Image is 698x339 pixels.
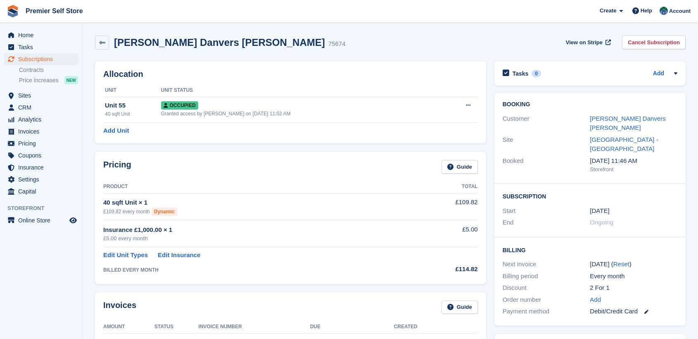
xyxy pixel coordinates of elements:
a: menu [4,162,78,173]
a: Preview store [68,215,78,225]
div: Every month [590,272,677,281]
img: stora-icon-8386f47178a22dfd0bd8f6a31ec36ba5ce8667c1dd55bd0f319d3a0aa187defe.svg [7,5,19,17]
a: Cancel Subscription [622,36,686,49]
span: Capital [18,186,68,197]
span: Help [641,7,652,15]
a: Edit Unit Types [103,251,148,260]
span: Insurance [18,162,68,173]
th: Status [154,320,199,334]
div: 75674 [328,39,346,49]
th: Total [408,180,478,193]
span: Subscriptions [18,53,68,65]
span: Online Store [18,215,68,226]
div: BILLED EVERY MONTH [103,266,408,274]
a: menu [4,174,78,185]
a: Add Unit [103,126,129,136]
span: View on Stripe [566,38,603,47]
span: Pricing [18,138,68,149]
div: 0 [532,70,541,77]
th: Invoice Number [198,320,310,334]
div: [DATE] 11:46 AM [590,156,677,166]
h2: Booking [503,101,677,108]
h2: Tasks [513,70,529,77]
th: Due [310,320,394,334]
span: Account [669,7,691,15]
span: Create [600,7,616,15]
div: NEW [64,76,78,84]
time: 2025-03-09 01:00:00 UTC [590,206,609,216]
div: £109.82 every month [103,208,408,216]
div: 2 For 1 [590,283,677,293]
div: Storefront [590,165,677,174]
span: Tasks [18,41,68,53]
th: Unit [103,84,161,97]
a: menu [4,114,78,125]
a: [PERSON_NAME] Danvers [PERSON_NAME] [590,115,665,131]
h2: Pricing [103,160,131,174]
span: Occupied [161,101,198,110]
a: menu [4,186,78,197]
a: [GEOGRAPHIC_DATA] - [GEOGRAPHIC_DATA] [590,136,658,153]
span: Coupons [18,150,68,161]
a: menu [4,29,78,41]
a: menu [4,53,78,65]
h2: Invoices [103,301,136,314]
th: Product [103,180,408,193]
div: Granted access by [PERSON_NAME] on [DATE] 11:52 AM [161,110,441,117]
span: Sites [18,90,68,101]
a: menu [4,138,78,149]
div: Discount [503,283,590,293]
a: Reset [613,260,629,267]
div: [DATE] ( ) [590,260,677,269]
a: Add [590,295,601,305]
span: Ongoing [590,219,613,226]
a: Guide [442,160,478,174]
a: menu [4,41,78,53]
span: Invoices [18,126,68,137]
a: Premier Self Store [22,4,86,18]
th: Unit Status [161,84,441,97]
td: £109.82 [408,193,478,220]
div: 40 sqft Unit [105,110,161,118]
div: Booked [503,156,590,174]
h2: Subscription [503,192,677,200]
div: Site [503,135,590,154]
div: Start [503,206,590,216]
div: Debit/Credit Card [590,307,677,316]
div: Insurance £1,000.00 × 1 [103,225,408,235]
a: menu [4,150,78,161]
span: Settings [18,174,68,185]
span: Storefront [7,204,82,212]
div: Dynamic [152,208,177,216]
a: menu [4,126,78,137]
div: £114.82 [408,265,478,274]
span: Home [18,29,68,41]
div: Billing period [503,272,590,281]
span: Price increases [19,76,59,84]
div: 40 sqft Unit × 1 [103,198,408,208]
a: menu [4,215,78,226]
span: Analytics [18,114,68,125]
img: Jo Granger [660,7,668,15]
a: Contracts [19,66,78,74]
span: CRM [18,102,68,113]
h2: Allocation [103,69,478,79]
h2: Billing [503,246,677,254]
a: View on Stripe [563,36,613,49]
div: End [503,218,590,227]
a: Price increases NEW [19,76,78,85]
div: Order number [503,295,590,305]
div: Unit 55 [105,101,161,110]
div: £5.00 every month [103,234,408,243]
th: Created [394,320,478,334]
th: Amount [103,320,154,334]
div: Payment method [503,307,590,316]
a: menu [4,90,78,101]
a: Guide [442,301,478,314]
a: Edit Insurance [158,251,200,260]
div: Customer [503,114,590,133]
div: Next invoice [503,260,590,269]
a: menu [4,102,78,113]
h2: [PERSON_NAME] Danvers [PERSON_NAME] [114,37,325,48]
a: Add [653,69,664,79]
